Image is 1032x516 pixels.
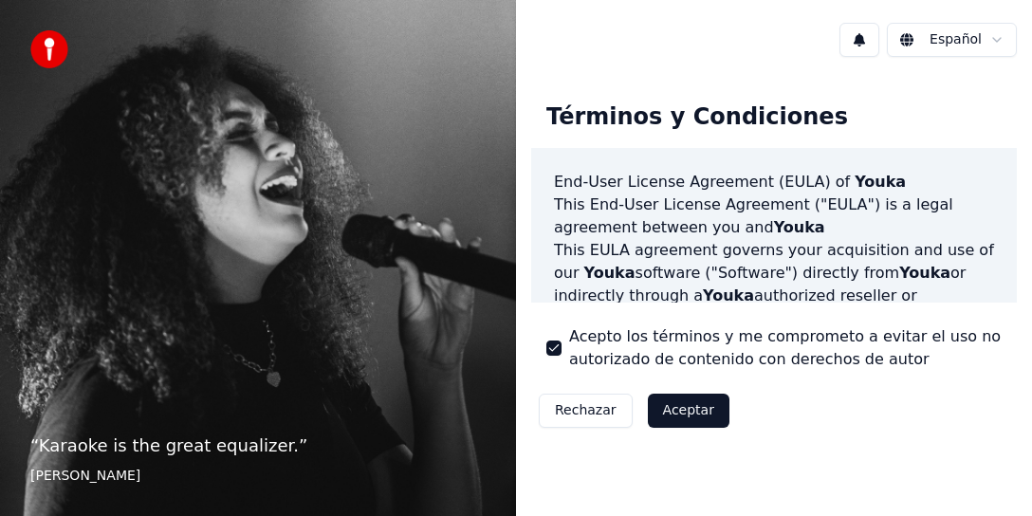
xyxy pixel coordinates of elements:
[554,171,994,193] h3: End-User License Agreement (EULA) of
[30,30,68,68] img: youka
[531,87,863,148] div: Términos y Condiciones
[554,239,994,330] p: This EULA agreement governs your acquisition and use of our software ("Software") directly from o...
[584,264,636,282] span: Youka
[703,286,754,304] span: Youka
[30,433,486,459] p: “ Karaoke is the great equalizer. ”
[774,218,825,236] span: Youka
[899,264,950,282] span: Youka
[855,173,906,191] span: Youka
[648,394,729,428] button: Aceptar
[30,467,486,486] footer: [PERSON_NAME]
[539,394,633,428] button: Rechazar
[569,325,1002,371] label: Acepto los términos y me comprometo a evitar el uso no autorizado de contenido con derechos de autor
[554,193,994,239] p: This End-User License Agreement ("EULA") is a legal agreement between you and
